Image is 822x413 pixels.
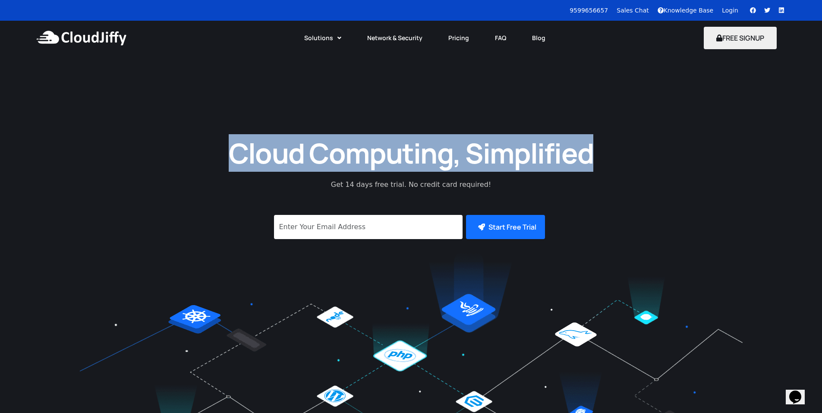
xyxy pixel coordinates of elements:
a: FREE SIGNUP [704,33,777,43]
input: Enter Your Email Address [274,215,463,239]
button: FREE SIGNUP [704,27,777,49]
iframe: chat widget [786,378,813,404]
a: FAQ [482,28,519,47]
a: Blog [519,28,558,47]
a: Knowledge Base [658,7,714,14]
a: Pricing [435,28,482,47]
a: Sales Chat [617,7,649,14]
a: Solutions [291,28,354,47]
a: Network & Security [354,28,435,47]
h1: Cloud Computing, Simplified [217,135,605,171]
a: Login [722,7,738,14]
button: Start Free Trial [466,215,545,239]
p: Get 14 days free trial. No credit card required! [293,180,530,190]
a: 9599656657 [570,7,608,14]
